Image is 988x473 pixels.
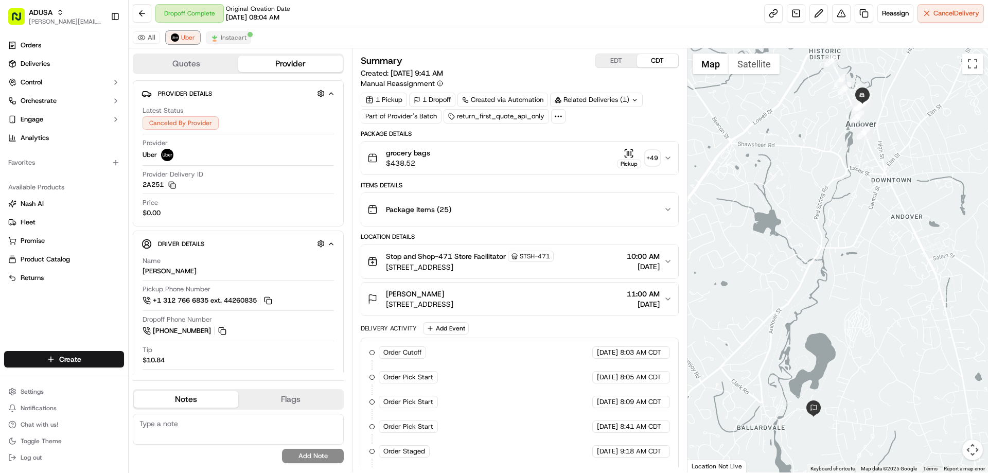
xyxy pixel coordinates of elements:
button: Create [4,351,124,367]
div: + 49 [645,151,660,165]
span: Product Catalog [21,255,70,264]
button: Add Event [423,322,469,335]
span: Settings [21,388,44,396]
span: Deliveries [21,59,50,68]
img: Google [690,459,724,472]
span: [PERSON_NAME] [32,160,83,168]
button: Quotes [134,56,238,72]
a: Open this area in Google Maps (opens a new window) [690,459,724,472]
span: Order Pick Start [383,422,433,431]
span: [STREET_ADDRESS] [386,262,554,272]
div: 34 [856,97,870,111]
span: API Documentation [97,230,165,240]
span: [PHONE_NUMBER] [153,326,211,336]
button: Notes [134,391,238,408]
a: Returns [8,273,120,283]
span: Name [143,256,161,266]
div: 38 [855,98,869,111]
div: Package Details [361,130,678,138]
button: Stop and Shop-471 Store FacilitatorSTSH-471[STREET_ADDRESS]10:00 AM[DATE] [361,244,678,278]
img: Nash [10,10,31,31]
button: All [133,31,160,44]
span: Package Items ( 25 ) [386,204,451,215]
div: We're available if you need us! [46,109,142,117]
span: [DATE] [597,373,618,382]
button: Engage [4,111,124,128]
button: Provider Details [142,85,335,102]
div: Related Deliveries (1) [550,93,643,107]
div: 1 Pickup [361,93,407,107]
span: Pickup Phone Number [143,285,210,294]
img: profile_uber_ahold_partner.png [161,149,173,161]
button: EDT [596,54,637,67]
span: [STREET_ADDRESS] [386,299,453,309]
button: Reassign [877,4,913,23]
button: Promise [4,233,124,249]
button: Notifications [4,401,124,415]
span: Map data ©2025 Google [861,466,917,471]
span: Fleet [21,218,36,227]
button: Show street map [693,54,729,74]
span: [DATE] [91,160,112,168]
span: Toggle Theme [21,437,62,445]
span: Uber [181,33,195,42]
span: Analytics [21,133,49,143]
button: Map camera controls [962,440,983,460]
span: [DATE] 08:04 AM [226,13,279,22]
div: Favorites [4,154,124,171]
span: [DATE] [597,422,618,431]
span: Knowledge Base [21,230,79,240]
span: Latest Status [143,106,183,115]
span: 10:00 AM [627,251,660,261]
a: Deliveries [4,56,124,72]
span: Orchestrate [21,96,57,106]
div: 💻 [87,231,95,239]
button: Manual Reassignment [361,78,443,89]
span: grocery bags [386,148,430,158]
span: Created: [361,68,443,78]
a: Promise [8,236,120,246]
button: CancelDelivery [918,4,984,23]
div: 11 [834,74,848,87]
span: 8:09 AM CDT [620,397,661,407]
span: STSH-471 [520,252,550,260]
span: Order Staged [383,447,425,456]
a: 📗Knowledge Base [6,226,83,244]
button: Provider [238,56,343,72]
button: ADUSA [29,7,52,17]
span: [DATE] [91,187,112,196]
a: 💻API Documentation [83,226,169,244]
span: $438.52 [386,158,430,168]
button: Product Catalog [4,251,124,268]
span: Notifications [21,404,57,412]
button: Pickup [617,148,641,168]
span: [PERSON_NAME] [32,187,83,196]
div: Location Not Live [687,460,747,472]
button: [PERSON_NAME][STREET_ADDRESS]11:00 AM[DATE] [361,283,678,316]
span: +1 312 766 6835 ext. 44260835 [153,296,257,305]
img: 1736555255976-a54dd68f-1ca7-489b-9aae-adbdc363a1c4 [10,98,29,117]
h3: Summary [361,56,402,65]
div: 16 [852,100,865,114]
div: 31 [838,82,851,95]
div: Available Products [4,179,124,196]
span: 8:05 AM CDT [620,373,661,382]
span: Dropoff Phone Number [143,315,212,324]
span: Cancel Delivery [933,9,979,18]
span: Order Pick Start [383,373,433,382]
span: Instacart [221,33,246,42]
p: Welcome 👋 [10,41,187,58]
div: Start new chat [46,98,169,109]
div: 1 Dropoff [409,93,455,107]
div: 20 [824,54,838,67]
span: Price [143,198,158,207]
span: Manual Reassignment [361,78,435,89]
a: [PHONE_NUMBER] [143,325,228,337]
span: [DATE] [597,348,618,357]
button: Instacart [206,31,251,44]
img: profile_instacart_ahold_partner.png [210,33,219,42]
button: Start new chat [175,101,187,114]
span: [DATE] [597,397,618,407]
